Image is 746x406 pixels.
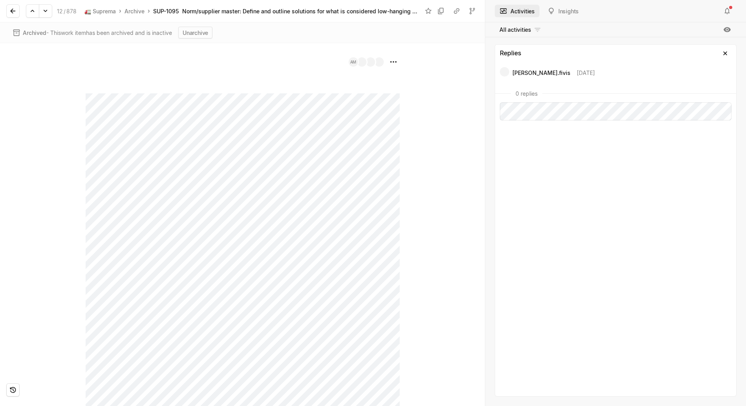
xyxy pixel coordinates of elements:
[516,89,538,98] div: 0 replies
[119,7,121,15] div: ›
[23,29,46,36] span: Archived
[84,7,116,15] div: 🚛 Suprema
[64,8,66,15] span: /
[495,5,539,17] button: Activities
[153,7,179,15] div: SUP-1095
[83,6,117,16] a: 🚛 Suprema
[178,27,212,38] button: Unarchive
[350,57,356,67] span: AM
[577,69,595,77] span: [DATE]
[23,29,172,37] span: - This work item has been archived and is inactive
[495,24,546,36] button: All activities
[182,7,417,15] div: Norm/supplier master: Define and outline solutions for what is considered low-hanging fruit by [D...
[512,69,570,77] span: [PERSON_NAME].fivis
[500,48,521,58] div: Replies
[57,7,77,15] div: 12 878
[543,5,583,17] button: Insights
[148,7,150,15] div: ›
[123,6,146,16] a: Archive
[499,25,531,34] span: All activities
